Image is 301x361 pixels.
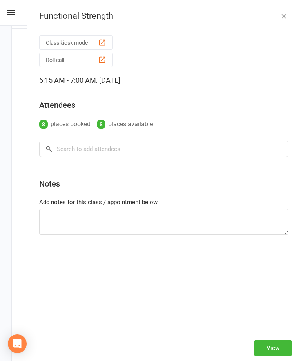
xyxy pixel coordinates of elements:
[39,120,48,129] div: 8
[254,340,292,356] button: View
[39,178,60,189] div: Notes
[8,334,27,353] div: Open Intercom Messenger
[97,119,153,130] div: places available
[39,119,91,130] div: places booked
[39,141,288,157] input: Search to add attendees
[39,53,113,67] button: Roll call
[39,35,113,50] button: Class kiosk mode
[27,11,301,21] div: Functional Strength
[39,100,75,111] div: Attendees
[97,120,105,129] div: 8
[39,198,288,207] div: Add notes for this class / appointment below
[39,74,288,87] div: 6:15 AM - 7:00 AM, [DATE]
